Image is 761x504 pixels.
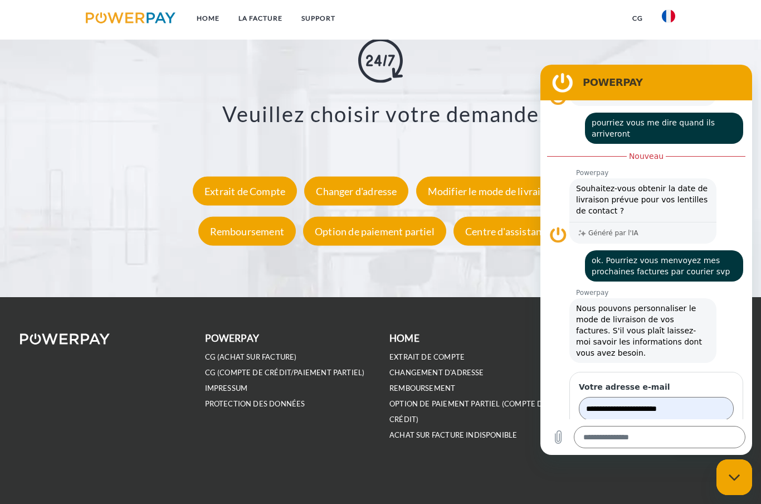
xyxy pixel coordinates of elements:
[205,352,297,362] a: CG (achat sur facture)
[292,8,345,28] a: Support
[52,100,709,127] h3: Veuillez choisir votre demande
[662,9,675,23] img: fr
[198,217,296,246] div: Remboursement
[190,185,300,197] a: Extrait de Compte
[416,177,568,206] div: Modifier le mode de livraison
[540,65,752,455] iframe: Fenêtre de messagerie
[229,8,292,28] a: LA FACTURE
[301,185,411,197] a: Changer d'adresse
[716,459,752,495] iframe: Bouton de lancement de la fenêtre de messagerie, conversation en cours
[187,8,229,28] a: Home
[389,352,465,362] a: EXTRAIT DE COMPTE
[300,225,449,238] a: Option de paiement partiel
[205,399,305,409] a: PROTECTION DES DONNÉES
[205,332,259,344] b: POWERPAY
[453,217,563,246] div: Centre d'assistance
[389,384,455,393] a: REMBOURSEMENT
[389,368,484,377] a: Changement d'adresse
[623,8,652,28] a: CG
[205,368,365,377] a: CG (Compte de crédit/paiement partiel)
[196,225,299,238] a: Remboursement
[193,177,297,206] div: Extrait de Compte
[303,217,446,246] div: Option de paiement partiel
[389,430,517,440] a: ACHAT SUR FACTURE INDISPONIBLE
[389,332,419,344] b: Home
[358,38,403,83] img: online-shopping.svg
[205,384,248,393] a: IMPRESSUM
[451,225,565,238] a: Centre d'assistance
[413,185,571,197] a: Modifier le mode de livraison
[304,177,408,206] div: Changer d'adresse
[389,399,548,424] a: OPTION DE PAIEMENT PARTIEL (Compte de crédit)
[20,333,110,345] img: logo-powerpay-white.svg
[86,12,175,23] img: logo-powerpay.svg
